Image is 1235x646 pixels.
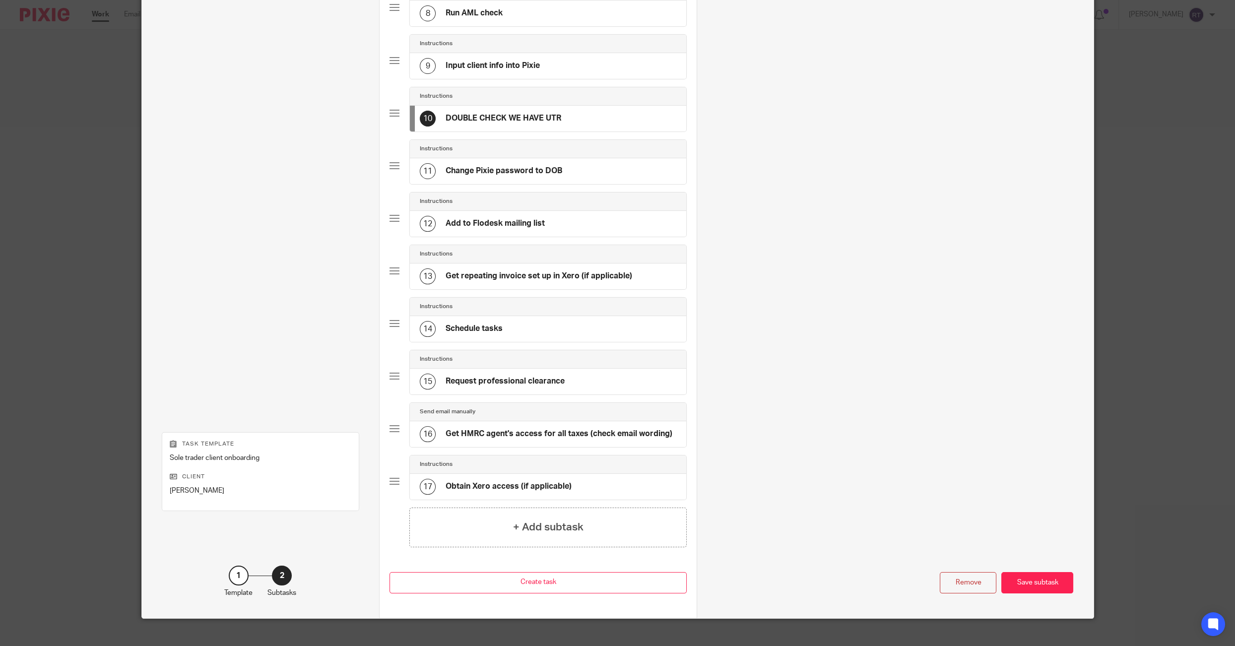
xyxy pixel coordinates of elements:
h4: Instructions [420,460,453,468]
p: Subtasks [267,588,296,598]
h4: Obtain Xero access (if applicable) [446,481,572,492]
div: 13 [420,268,436,284]
p: Template [224,588,253,598]
div: Remove [940,572,996,593]
h4: Get HMRC agent's access for all taxes (check email wording) [446,429,672,439]
h4: Instructions [420,197,453,205]
h4: Instructions [420,40,453,48]
div: 8 [420,5,436,21]
h4: Instructions [420,250,453,258]
div: 9 [420,58,436,74]
h4: + Add subtask [513,519,584,535]
div: 11 [420,163,436,179]
h4: Input client info into Pixie [446,61,540,71]
div: 2 [272,566,292,585]
h4: DOUBLE CHECK WE HAVE UTR [446,113,561,124]
h4: Instructions [420,92,453,100]
h4: Instructions [420,303,453,311]
h4: Add to Flodesk mailing list [446,218,545,229]
h4: Run AML check [446,8,503,18]
div: 10 [420,111,436,127]
div: Save subtask [1001,572,1073,593]
h4: Change Pixie password to DOB [446,166,562,176]
h4: Schedule tasks [446,323,503,334]
p: Client [170,473,352,481]
div: 14 [420,321,436,337]
h4: Get repeating invoice set up in Xero (if applicable) [446,271,632,281]
div: 15 [420,374,436,389]
h4: Send email manually [420,408,475,416]
div: 12 [420,216,436,232]
h4: Instructions [420,355,453,363]
div: 16 [420,426,436,442]
p: [PERSON_NAME] [170,486,352,496]
div: 1 [229,566,249,585]
h4: Request professional clearance [446,376,565,387]
h4: Instructions [420,145,453,153]
div: 17 [420,479,436,495]
p: Task template [170,440,352,448]
button: Create task [390,572,687,593]
p: Sole trader client onboarding [170,453,352,463]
